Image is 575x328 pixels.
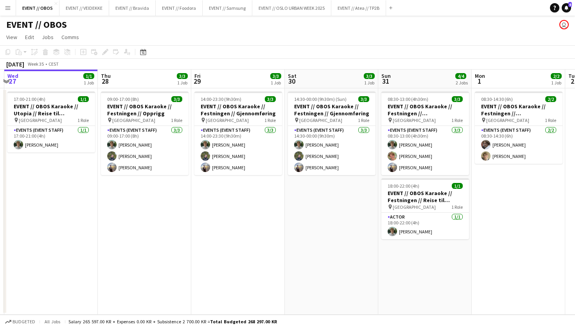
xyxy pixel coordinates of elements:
span: 1 Role [171,117,182,123]
button: EVENT // Bravida [109,0,156,16]
div: Salary 265 597.00 KR + Expenses 0.00 KR + Subsistence 2 700.00 KR = [68,319,277,324]
button: EVENT // OBOS [16,0,59,16]
span: 18:00-22:00 (4h) [388,183,419,189]
span: [GEOGRAPHIC_DATA] [19,117,62,123]
span: 3/3 [452,96,463,102]
span: 1/1 [452,183,463,189]
app-job-card: 14:30-00:00 (9h30m) (Sun)3/3EVENT // OBOS Karaoke // Festningen // Gjennomføring [GEOGRAPHIC_DATA... [288,91,376,175]
app-user-avatar: Johanne Holmedahl [559,20,569,29]
span: Edit [25,34,34,41]
span: 1 Role [264,117,276,123]
app-card-role: Events (Event Staff)3/314:30-00:00 (9h30m)[PERSON_NAME][PERSON_NAME][PERSON_NAME] [288,126,376,175]
h1: EVENT // OBOS [6,19,67,30]
span: [GEOGRAPHIC_DATA] [486,117,529,123]
div: 1 Job [84,80,94,86]
div: CEST [49,61,59,67]
span: 3/3 [171,96,182,102]
span: [GEOGRAPHIC_DATA] [393,117,436,123]
span: 1 Role [545,117,556,123]
span: 17:00-21:00 (4h) [14,96,45,102]
span: 1 Role [77,117,89,123]
span: 27 [6,77,18,86]
span: 09:00-17:00 (8h) [107,96,139,102]
span: Sun [381,72,391,79]
span: 3/3 [177,73,188,79]
div: 2 Jobs [456,80,468,86]
button: EVENT // VEIDEKKE [59,0,109,16]
button: EVENT // OSLO URBAN WEEK 2025 [252,0,331,16]
span: 1 [474,77,485,86]
span: 08:30-13:00 (4h30m) [388,96,428,102]
span: Jobs [42,34,54,41]
span: 4/4 [455,73,466,79]
app-job-card: 14:00-23:30 (9h30m)3/3EVENT // OBOS Karaoke // Festningen // Gjennomføring [GEOGRAPHIC_DATA]1 Rol... [194,91,282,175]
h3: EVENT // OBOS Karaoke // Utopia // Reise til [GEOGRAPHIC_DATA] [7,103,95,117]
h3: EVENT // OBOS Karaoke // Festningen // Opprigg [101,103,189,117]
h3: EVENT // OBOS Karaoke // Festningen // Gjennomføring [194,103,282,117]
button: Budgeted [4,317,36,326]
span: All jobs [43,319,62,324]
a: Comms [58,32,82,42]
span: [GEOGRAPHIC_DATA] [393,204,436,210]
span: 3/3 [265,96,276,102]
span: 3/3 [358,96,369,102]
div: 1 Job [177,80,187,86]
span: 6 [568,2,572,7]
app-job-card: 18:00-22:00 (4h)1/1EVENT // OBOS Karaoke // Festningen // Reise til [GEOGRAPHIC_DATA] [GEOGRAPHIC... [381,178,469,239]
span: 3/3 [270,73,281,79]
app-card-role: Actor1/118:00-22:00 (4h)[PERSON_NAME] [381,213,469,239]
span: Mon [475,72,485,79]
span: View [6,34,17,41]
app-job-card: 09:00-17:00 (8h)3/3EVENT // OBOS Karaoke // Festningen // Opprigg [GEOGRAPHIC_DATA]1 RoleEvents (... [101,91,189,175]
span: Budgeted [13,319,35,324]
span: Fri [194,72,201,79]
button: EVENT // Samsung [203,0,252,16]
div: 1 Job [271,80,281,86]
span: Wed [7,72,18,79]
span: Sat [288,72,296,79]
span: 1/1 [78,96,89,102]
span: [GEOGRAPHIC_DATA] [299,117,342,123]
span: 1 Role [358,117,369,123]
span: 31 [380,77,391,86]
div: 17:00-21:00 (4h)1/1EVENT // OBOS Karaoke // Utopia // Reise til [GEOGRAPHIC_DATA] [GEOGRAPHIC_DAT... [7,91,95,152]
a: Edit [22,32,37,42]
span: [GEOGRAPHIC_DATA] [112,117,155,123]
app-card-role: Events (Event Staff)3/308:30-13:00 (4h30m)[PERSON_NAME][PERSON_NAME][PERSON_NAME] [381,126,469,175]
app-card-role: Events (Event Staff)2/208:30-14:30 (6h)[PERSON_NAME][PERSON_NAME] [475,126,562,164]
a: 6 [562,3,571,13]
h3: EVENT // OBOS Karaoke // Festningen // Reise til [GEOGRAPHIC_DATA] [381,190,469,204]
span: 30 [287,77,296,86]
span: Comms [61,34,79,41]
span: [GEOGRAPHIC_DATA] [206,117,249,123]
span: Thu [101,72,111,79]
app-card-role: Events (Event Staff)3/314:00-23:30 (9h30m)[PERSON_NAME][PERSON_NAME][PERSON_NAME] [194,126,282,175]
div: 1 Job [551,80,561,86]
button: EVENT // Atea // TP2B [331,0,386,16]
span: Week 35 [26,61,45,67]
div: 1 Job [364,80,374,86]
span: Total Budgeted 268 297.00 KR [210,319,277,324]
button: EVENT // Foodora [156,0,203,16]
span: 1 Role [451,117,463,123]
a: Jobs [39,32,57,42]
span: 2/2 [551,73,562,79]
app-card-role: Events (Event Staff)3/309:00-17:00 (8h)[PERSON_NAME][PERSON_NAME][PERSON_NAME] [101,126,189,175]
app-job-card: 08:30-13:00 (4h30m)3/3EVENT // OBOS Karaoke // Festningen // [GEOGRAPHIC_DATA] [GEOGRAPHIC_DATA]1... [381,91,469,175]
span: 14:30-00:00 (9h30m) (Sun) [294,96,347,102]
span: 08:30-14:30 (6h) [481,96,513,102]
app-card-role: Events (Event Staff)1/117:00-21:00 (4h)[PERSON_NAME] [7,126,95,152]
a: View [3,32,20,42]
span: 2/2 [545,96,556,102]
div: [DATE] [6,60,24,68]
app-job-card: 08:30-14:30 (6h)2/2EVENT // OBOS Karaoke // Festningen // Tilbakelevering [GEOGRAPHIC_DATA]1 Role... [475,91,562,164]
h3: EVENT // OBOS Karaoke // Festningen // Tilbakelevering [475,103,562,117]
span: 29 [193,77,201,86]
span: 1 Role [451,204,463,210]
